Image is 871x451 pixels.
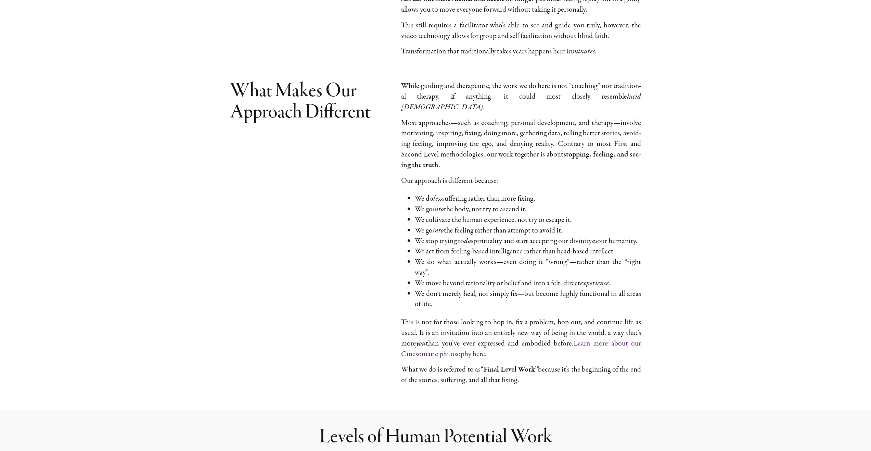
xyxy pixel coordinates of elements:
[401,364,641,386] p: What we do is referred to as because it’s the begin­ning of the end of the sto­ries, suf­fer­ing,...
[401,20,641,41] p: This still requires a facil­i­ta­tor who’s able to see and guide you tru­ly, how­ev­er, the video...
[415,215,641,225] li: We cul­ti­vate the human expe­ri­ence, not try to escape it.
[401,338,641,359] a: Learn more about our Cinesomatic phi­los­o­phy here.
[415,236,641,247] li: We stop try­ing to spir­i­tu­al­i­ty and start accept­ing our divin­i­ty our humanity.
[433,204,444,214] em: into
[415,246,641,257] li: We act from feel­ing-based intel­li­gence rather than head-based intellect.
[401,118,641,171] p: Most approaches—such as coach­ing, per­son­al devel­op­ment, and therapy—involve moti­vat­ing, in...
[415,278,641,289] li: We move beyond ratio­nal­i­ty or belief and into a felt, direct .
[573,46,595,57] em: min­utes
[464,236,471,246] i: do
[433,193,442,204] em: less
[401,149,641,170] strong: stop­ping, feel­ing, and see­ing the truth
[415,257,641,278] li: We do what actu­al­ly works—even doing it “wrong”—rather than the “right way”.
[401,91,641,112] em: lucid [DEMOGRAPHIC_DATA].
[592,236,597,246] em: as
[230,81,384,123] h2: What Makes Our Approach Different
[230,427,641,448] h2: Levels of Human Potential Work
[401,176,641,186] p: Our approach is dif­fer­ent because:
[580,278,609,288] em: expe­ri­ence
[415,193,641,204] li: We do suf­fer­ing rather than more fixing.
[401,46,641,57] p: Transformation that tra­di­tion­al­ly takes years hap­pens here in .
[415,225,641,236] li: We go the feel­ing rather than attempt to avoid it.
[415,204,641,215] li: We go the body, not try to ascend it.
[416,338,426,349] em: you
[433,225,444,236] em: into
[481,364,538,375] strong: “Final Level Work”
[401,317,641,359] p: This is not for those look­ing to hop in, fix a prob­lem, hop out, and con­tin­ue life as usu­al....
[401,81,641,112] p: While guid­ing and ther­a­peu­tic, the work we do here is not “coach­ing” nor tra­di­tion­al ther...
[415,289,641,310] li: We don’t mere­ly heal, nor sim­ply fix—but become high­ly func­tion­al in all areas of life.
